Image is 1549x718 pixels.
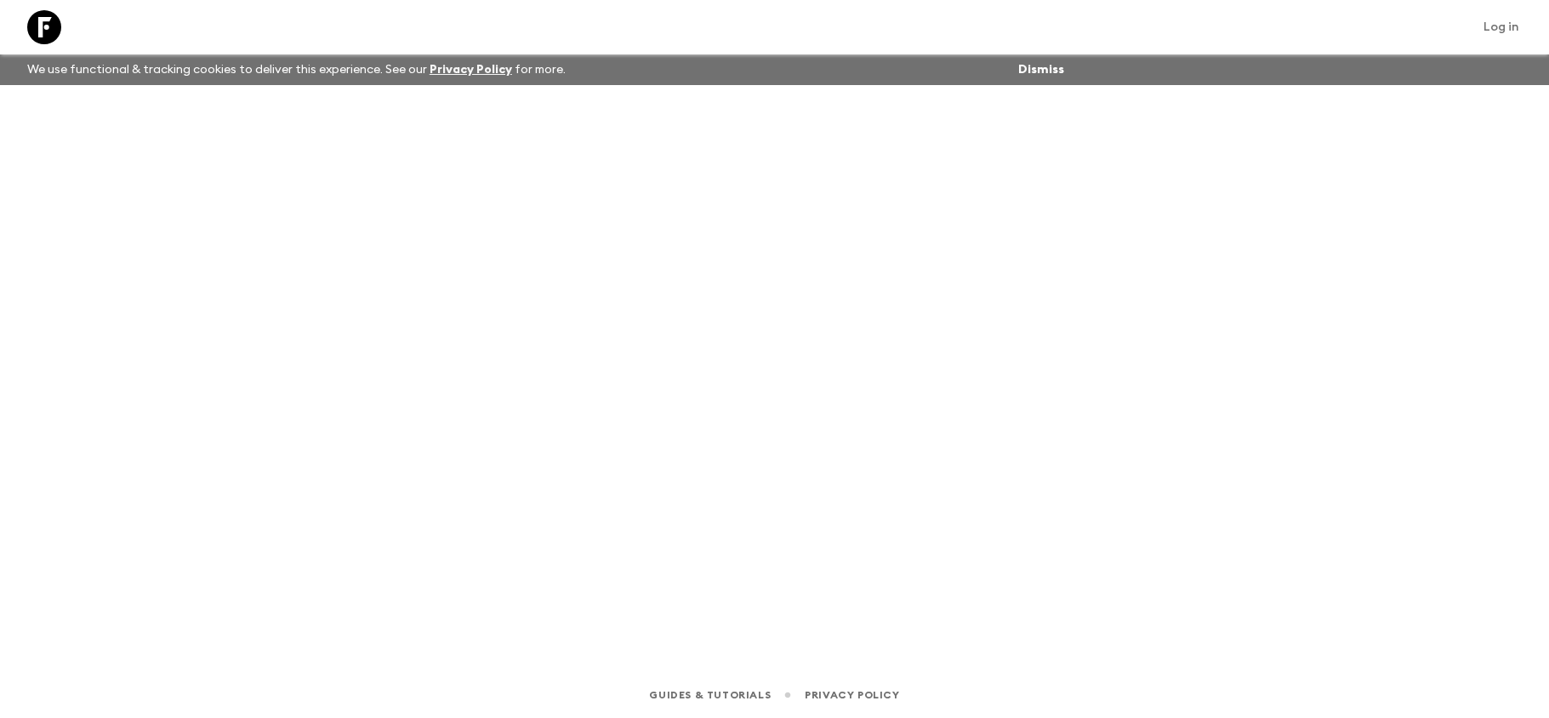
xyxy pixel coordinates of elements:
p: We use functional & tracking cookies to deliver this experience. See our for more. [20,54,572,85]
a: Log in [1474,15,1529,39]
a: Privacy Policy [805,686,899,704]
a: Guides & Tutorials [649,686,771,704]
a: Privacy Policy [430,64,512,76]
button: Dismiss [1014,58,1068,82]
